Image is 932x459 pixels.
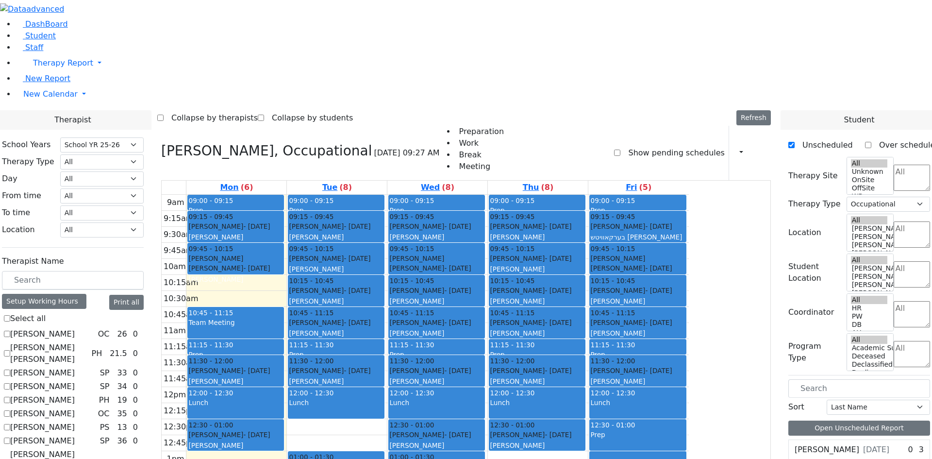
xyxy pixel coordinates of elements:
[87,348,106,359] div: PH
[289,296,383,306] div: [PERSON_NAME]
[161,143,372,159] h3: [PERSON_NAME], Occupational
[389,212,434,221] span: 09:15 - 09:45
[289,264,383,274] div: [PERSON_NAME]
[188,341,233,349] span: 11:15 - 11:30
[788,340,841,364] label: Program Type
[851,233,888,241] option: [PERSON_NAME] 4
[289,376,383,386] div: [PERSON_NAME]
[374,147,439,159] span: [DATE] 09:27 AM
[188,318,283,327] div: Team Meeting
[389,356,434,366] span: 11:30 - 12:00
[10,313,46,324] label: Select all
[218,181,255,194] a: September 8, 2025
[389,318,484,327] div: [PERSON_NAME]
[590,376,685,386] div: [PERSON_NAME]
[389,254,484,273] div: [PERSON_NAME] [PERSON_NAME]
[131,408,140,420] div: 0
[917,444,926,456] div: 3
[188,441,283,450] div: [PERSON_NAME]
[162,293,200,305] div: 10:30am
[590,430,685,440] div: Prep
[851,168,888,176] option: Unknown
[188,389,233,397] span: 12:00 - 12:30
[2,294,86,309] div: Setup Working Hours
[115,381,129,392] div: 34
[788,261,841,284] label: Student Location
[10,367,75,379] label: [PERSON_NAME]
[455,161,504,172] li: Meeting
[490,420,534,430] span: 12:30 - 01:00
[590,221,685,231] div: [PERSON_NAME]
[590,356,635,366] span: 11:30 - 12:00
[389,389,434,397] span: 12:00 - 12:30
[444,431,471,439] span: - [DATE]
[96,435,114,447] div: SP
[490,350,584,359] div: Prep
[243,264,270,272] span: - [DATE]
[54,114,91,126] span: Therapist
[545,287,571,294] span: - [DATE]
[389,441,484,450] div: [PERSON_NAME]
[645,319,672,326] span: - [DATE]
[16,85,932,104] a: New Calendar
[344,319,370,326] span: - [DATE]
[162,229,195,240] div: 9:30am
[109,295,144,310] button: Print all
[10,394,75,406] label: [PERSON_NAME]
[645,222,672,230] span: - [DATE]
[165,197,186,208] div: 9am
[756,145,761,161] div: Setup
[289,308,333,318] span: 10:45 - 11:15
[590,212,635,221] span: 09:15 - 09:45
[748,145,752,161] div: Report
[590,318,685,327] div: [PERSON_NAME]
[590,308,635,318] span: 10:45 - 11:15
[188,420,233,430] span: 12:30 - 01:00
[894,301,930,327] textarea: Search
[131,367,140,379] div: 0
[131,381,140,392] div: 0
[851,369,888,377] option: Declines
[455,149,504,161] li: Break
[289,356,333,366] span: 11:30 - 12:00
[389,398,484,408] div: Lunch
[289,212,333,221] span: 09:15 - 09:45
[851,312,888,321] option: PW
[289,232,383,242] div: [PERSON_NAME]
[844,114,874,126] span: Student
[788,170,838,182] label: Therapy Site
[241,182,253,193] label: (6)
[2,156,54,168] label: Therapy Type
[545,319,571,326] span: - [DATE]
[624,181,653,194] a: September 12, 2025
[162,373,200,385] div: 11:45am
[788,306,834,318] label: Coordinator
[16,53,932,73] a: Therapy Report
[289,341,333,349] span: 11:15 - 11:30
[188,430,283,440] div: [PERSON_NAME]
[339,182,352,193] label: (8)
[188,366,283,375] div: [PERSON_NAME]
[590,232,685,242] div: בערקאוויטש [PERSON_NAME]
[490,221,584,231] div: [PERSON_NAME]
[344,367,370,374] span: - [DATE]
[788,379,930,398] input: Search
[162,437,200,449] div: 12:45pm
[243,222,270,230] span: - [DATE]
[162,213,195,224] div: 9:15am
[851,329,888,337] option: AH
[389,232,484,242] div: [PERSON_NAME]
[131,394,140,406] div: 0
[490,389,534,397] span: 12:00 - 12:30
[162,309,200,321] div: 10:45am
[645,367,672,374] span: - [DATE]
[490,341,534,349] span: 11:15 - 11:30
[25,31,56,40] span: Student
[16,43,43,52] a: Staff
[444,264,471,272] span: - [DATE]
[33,58,93,68] span: Therapy Report
[10,408,75,420] label: [PERSON_NAME]
[590,328,685,338] div: [PERSON_NAME]
[115,367,129,379] div: 33
[2,224,35,236] label: Location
